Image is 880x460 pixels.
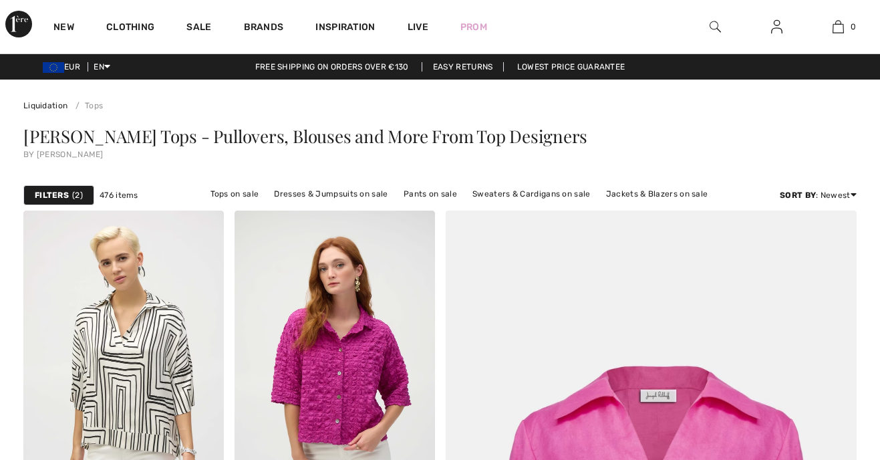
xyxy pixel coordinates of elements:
[422,62,504,72] a: Easy Returns
[72,189,83,201] span: 2
[53,21,74,35] a: New
[106,21,154,35] a: Clothing
[833,19,844,35] img: My Bag
[43,62,86,72] span: EUR
[35,189,69,201] strong: Filters
[466,185,597,203] a: Sweaters & Cardigans on sale
[186,21,211,35] a: Sale
[780,189,857,201] div: : Newest
[94,62,110,72] span: EN
[771,19,782,35] img: My Info
[809,19,869,35] a: 0
[5,11,32,37] img: 1ère Avenue
[267,185,394,203] a: Dresses & Jumpsuits on sale
[460,20,487,34] a: Prom
[760,19,793,35] a: Sign In
[397,185,464,203] a: Pants on sale
[100,189,138,201] span: 476 items
[780,191,816,200] strong: Sort By
[23,150,857,158] div: by [PERSON_NAME]
[408,20,428,34] a: Live
[204,185,266,203] a: Tops on sale
[382,203,448,220] a: Skirts on sale
[315,21,375,35] span: Inspiration
[70,101,104,110] a: Tops
[599,185,715,203] a: Jackets & Blazers on sale
[43,62,64,73] img: Euro
[851,21,856,33] span: 0
[23,124,587,148] span: [PERSON_NAME] Tops - Pullovers, Blouses and More From Top Designers
[710,19,721,35] img: search the website
[245,62,420,72] a: Free shipping on orders over €130
[244,21,284,35] a: Brands
[506,62,636,72] a: Lowest Price Guarantee
[23,101,67,110] a: Liquidation
[450,203,537,220] a: Outerwear on sale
